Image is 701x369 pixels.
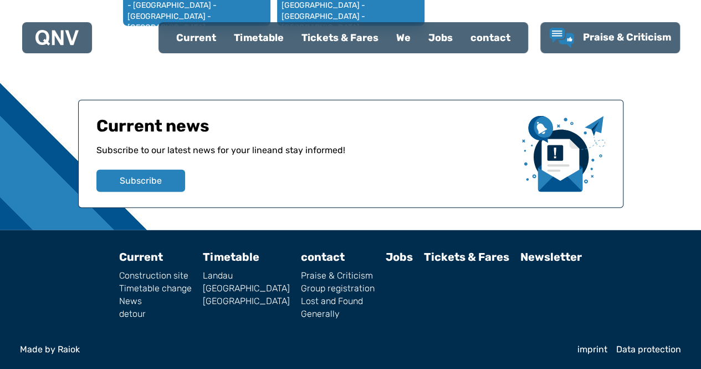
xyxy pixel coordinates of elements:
[616,345,681,354] a: Data protection
[428,32,453,44] font: Jobs
[203,283,290,294] font: [GEOGRAPHIC_DATA]
[119,271,192,280] a: Construction site
[301,271,375,280] a: Praise & Criticism
[119,296,142,306] font: News
[549,28,671,48] a: Praise & Criticism
[470,32,510,44] font: contact
[96,170,185,192] button: Subscribe
[301,283,375,294] font: Group registration
[96,116,209,136] font: Current news
[35,30,79,46] img: QNV Logo
[203,271,290,280] a: Landau
[20,345,569,354] a: Made by Raiok
[462,23,519,52] a: contact
[301,250,345,264] a: contact
[419,23,462,52] a: Jobs
[35,27,79,49] a: QNV Logo
[424,250,509,264] a: Tickets & Fares
[203,297,290,306] a: [GEOGRAPHIC_DATA]
[203,250,259,264] a: Timetable
[176,32,216,44] font: Current
[119,283,192,294] font: Timetable change
[203,284,290,293] a: [GEOGRAPHIC_DATA]
[301,309,340,319] font: Generally
[387,23,419,52] a: We
[522,116,605,192] img: newsletter
[301,310,375,319] a: Generally
[301,32,378,44] font: Tickets & Fares
[396,32,411,44] font: We
[386,250,413,264] a: Jobs
[96,145,267,155] font: Subscribe to our latest news for your line
[119,250,163,264] a: Current
[301,284,375,293] a: Group registration
[119,297,192,306] a: News
[234,32,284,44] font: Timetable
[119,309,146,319] font: detour
[577,344,607,355] font: imprint
[203,270,233,281] font: Landau
[167,23,225,52] a: Current
[616,344,681,355] font: Data protection
[119,284,192,293] a: Timetable change
[267,145,345,155] font: and stay informed!
[225,23,293,52] a: Timetable
[203,296,290,306] font: [GEOGRAPHIC_DATA]
[293,23,387,52] a: Tickets & Fares
[20,344,80,355] font: Made by Raiok
[583,31,671,43] font: Praise & Criticism
[119,270,188,281] font: Construction site
[119,310,192,319] a: detour
[120,175,162,186] font: Subscribe
[577,345,607,354] a: imprint
[301,297,375,306] a: Lost and Found
[301,296,363,306] font: Lost and Found
[520,250,582,264] a: Newsletter
[301,270,373,281] font: Praise & Criticism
